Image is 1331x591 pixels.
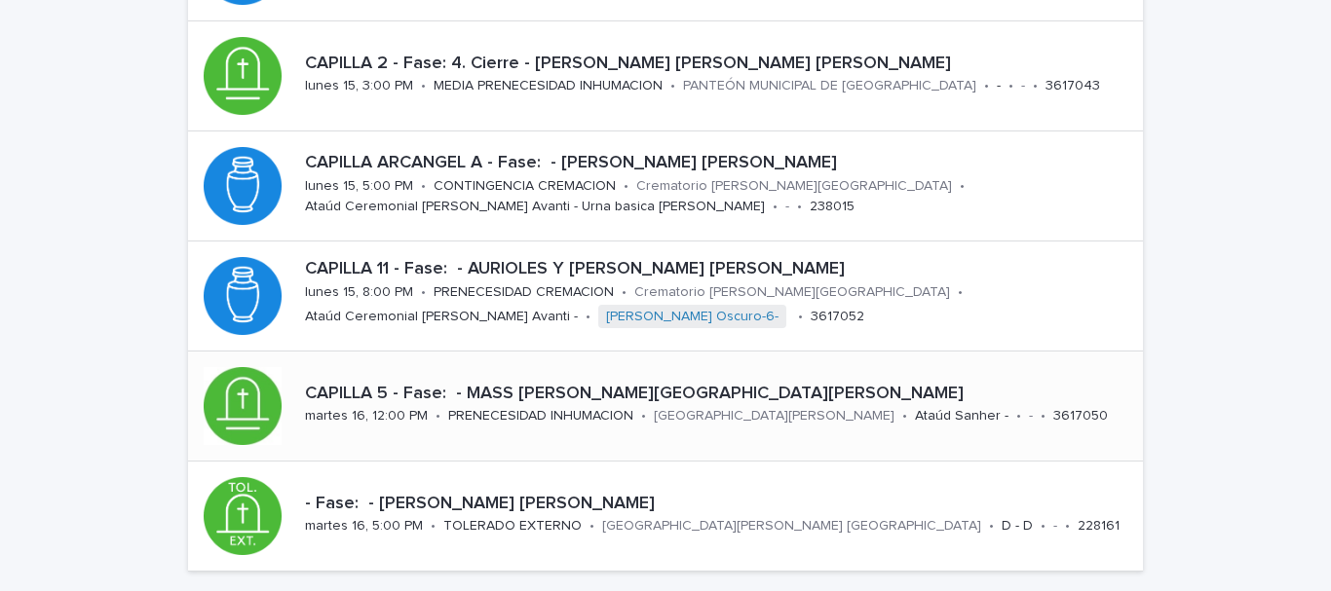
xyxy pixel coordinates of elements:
p: TOLERADO EXTERNO [443,518,582,535]
p: CAPILLA ARCANGEL A - Fase: - [PERSON_NAME] [PERSON_NAME] [305,153,1135,174]
p: 3617043 [1046,78,1100,94]
p: martes 16, 12:00 PM [305,408,428,425]
p: PRENECESIDAD CREMACION [434,284,614,301]
a: CAPILLA 2 - Fase: 4. Cierre - [PERSON_NAME] [PERSON_NAME] [PERSON_NAME]lunes 15, 3:00 PM•MEDIA PR... [188,21,1143,131]
p: • [989,518,994,535]
p: CAPILLA 11 - Fase: - AURIOLES Y [PERSON_NAME] [PERSON_NAME] [305,259,1135,280]
a: CAPILLA 11 - Fase: - AURIOLES Y [PERSON_NAME] [PERSON_NAME]lunes 15, 8:00 PM•PRENECESIDAD CREMACI... [188,241,1143,351]
p: Ataúd Ceremonial [PERSON_NAME] Avanti - [305,309,578,325]
p: • [958,284,963,301]
p: CONTINGENCIA CREMACION [434,178,616,195]
p: • [421,178,426,195]
p: lunes 15, 8:00 PM [305,284,413,301]
p: • [589,518,594,535]
p: • [641,408,646,425]
p: • [624,178,628,195]
p: • [1041,408,1046,425]
a: - Fase: - [PERSON_NAME] [PERSON_NAME]martes 16, 5:00 PM•TOLERADO EXTERNO•[GEOGRAPHIC_DATA][PERSON... [188,462,1143,572]
p: • [797,199,802,215]
p: • [984,78,989,94]
p: • [421,78,426,94]
p: CAPILLA 5 - Fase: - MASS [PERSON_NAME][GEOGRAPHIC_DATA][PERSON_NAME] [305,384,1135,405]
p: • [1033,78,1038,94]
p: • [960,178,965,195]
p: 3617050 [1053,408,1108,425]
p: 3617052 [811,309,864,325]
p: - [1021,78,1025,94]
p: [GEOGRAPHIC_DATA][PERSON_NAME] [654,408,894,425]
p: • [798,309,803,325]
p: • [1041,518,1046,535]
a: CAPILLA ARCANGEL A - Fase: - [PERSON_NAME] [PERSON_NAME]lunes 15, 5:00 PM•CONTINGENCIA CREMACION•... [188,131,1143,241]
p: martes 16, 5:00 PM [305,518,423,535]
p: lunes 15, 3:00 PM [305,78,413,94]
p: • [1008,78,1013,94]
p: Crematorio [PERSON_NAME][GEOGRAPHIC_DATA] [636,178,952,195]
a: [PERSON_NAME] Oscuro-6- [606,309,779,325]
p: - [1053,518,1057,535]
p: - Fase: - [PERSON_NAME] [PERSON_NAME] [305,494,1135,515]
p: • [670,78,675,94]
p: • [622,284,627,301]
p: • [1065,518,1070,535]
p: - [997,78,1001,94]
p: - [785,199,789,215]
p: • [431,518,436,535]
p: • [586,309,590,325]
p: Crematorio [PERSON_NAME][GEOGRAPHIC_DATA] [634,284,950,301]
p: • [902,408,907,425]
p: lunes 15, 5:00 PM [305,178,413,195]
p: • [436,408,440,425]
p: [GEOGRAPHIC_DATA][PERSON_NAME] [GEOGRAPHIC_DATA] [602,518,981,535]
p: • [773,199,778,215]
p: - [1029,408,1033,425]
p: CAPILLA 2 - Fase: 4. Cierre - [PERSON_NAME] [PERSON_NAME] [PERSON_NAME] [305,54,1135,75]
a: CAPILLA 5 - Fase: - MASS [PERSON_NAME][GEOGRAPHIC_DATA][PERSON_NAME]martes 16, 12:00 PM•PRENECESI... [188,351,1143,462]
p: • [421,284,426,301]
p: D - D [1002,518,1033,535]
p: PANTEÓN MUNICIPAL DE [GEOGRAPHIC_DATA] [683,78,976,94]
p: Ataúd Ceremonial [PERSON_NAME] Avanti - Urna basica [PERSON_NAME] [305,199,765,215]
p: MEDIA PRENECESIDAD INHUMACION [434,78,663,94]
p: • [1016,408,1021,425]
p: 228161 [1078,518,1120,535]
p: PRENECESIDAD INHUMACION [448,408,633,425]
p: Ataúd Sanher - [915,408,1008,425]
p: 238015 [810,199,855,215]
